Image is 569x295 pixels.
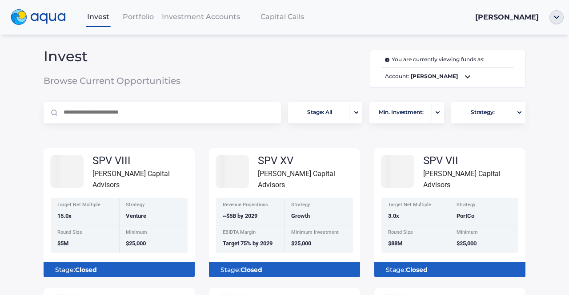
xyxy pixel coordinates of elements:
[92,155,195,166] div: SPV VIII
[423,168,525,190] div: [PERSON_NAME] Capital Advisors
[411,73,458,79] b: [PERSON_NAME]
[5,7,78,28] a: logo
[51,262,188,277] div: Stage:
[385,55,485,64] span: You are currently viewing funds as:
[517,111,521,114] img: portfolio-arrow
[126,240,146,247] span: $25,000
[258,155,360,166] div: SPV XV
[369,102,444,123] button: Min. Investment:portfolio-arrow
[118,8,158,26] a: Portfolio
[423,155,525,166] div: SPV VII
[451,102,525,123] button: Strategy:portfolio-arrow
[126,230,182,237] div: Minimum
[475,13,539,21] span: [PERSON_NAME]
[388,202,445,210] div: Target Net Multiple
[240,266,262,274] b: Closed
[291,202,348,210] div: Strategy
[11,9,66,25] img: logo
[291,212,310,219] span: Growth
[291,230,348,237] div: Minimum Investment
[78,8,118,26] a: Invest
[126,212,146,219] span: Venture
[379,104,424,121] span: Min. Investment:
[288,102,362,123] button: Stage: Allportfolio-arrow
[216,262,353,277] div: Stage:
[51,110,57,116] img: Magnifier
[388,240,402,247] span: $88M
[436,111,440,114] img: portfolio-arrow
[57,212,72,219] span: 15.0x
[162,12,240,21] span: Investment Accounts
[57,230,114,237] div: Round Size
[260,12,304,21] span: Capital Calls
[126,202,182,210] div: Strategy
[44,52,204,61] span: Invest
[457,230,513,237] div: Minimum
[158,8,244,26] a: Investment Accounts
[381,71,514,82] span: Account:
[457,202,513,210] div: Strategy
[354,111,358,114] img: portfolio-arrow
[123,12,154,21] span: Portfolio
[291,240,311,247] span: $25,000
[75,266,97,274] b: Closed
[244,8,321,26] a: Capital Calls
[388,212,399,219] span: 3.0x
[223,202,279,210] div: Revenue Projections
[471,104,495,121] span: Strategy:
[549,10,564,24] img: ellipse
[457,212,474,219] span: PortCo
[92,168,195,190] div: [PERSON_NAME] Capital Advisors
[44,76,204,85] span: Browse Current Opportunities
[457,240,477,247] span: $25,000
[406,266,428,274] b: Closed
[223,230,279,237] div: EBIDTA Margin
[57,240,68,247] span: $5M
[388,230,445,237] div: Round Size
[57,202,114,210] div: Target Net Multiple
[307,104,332,121] span: Stage: All
[223,212,257,219] span: ~$5B by 2029
[87,12,109,21] span: Invest
[385,58,392,62] img: i.svg
[258,168,360,190] div: [PERSON_NAME] Capital Advisors
[223,240,272,247] span: Target 75% by 2029
[381,262,518,277] div: Stage:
